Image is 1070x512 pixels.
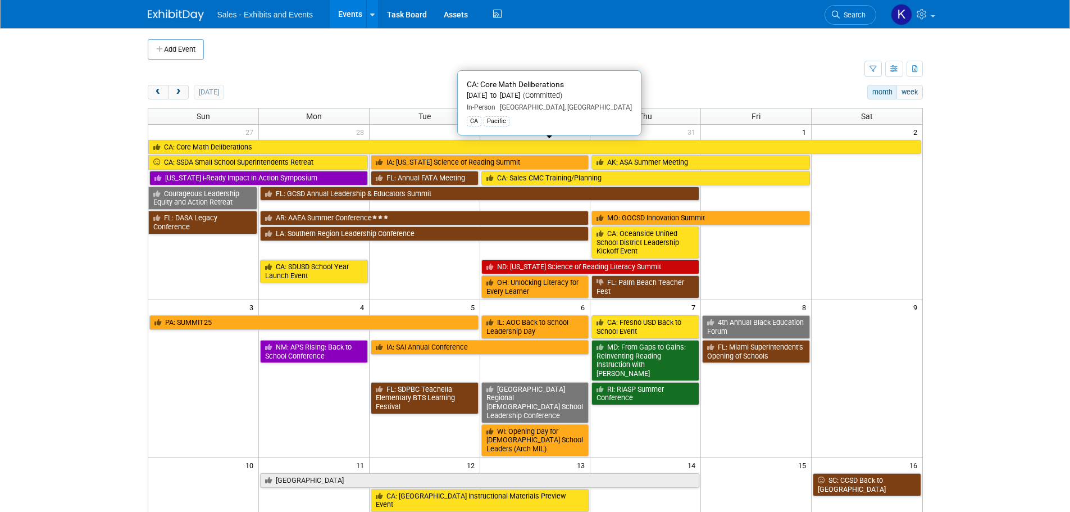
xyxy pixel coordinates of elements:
span: In-Person [467,103,495,111]
a: IL: AOC Back to School Leadership Day [481,315,589,338]
span: 15 [797,458,811,472]
span: Search [840,11,866,19]
a: MD: From Gaps to Gains: Reinventing Reading Instruction with [PERSON_NAME] [591,340,699,381]
a: FL: GCSD Annual Leadership & Educators Summit [260,187,699,201]
span: 11 [355,458,369,472]
span: 16 [908,458,922,472]
span: 6 [580,300,590,314]
a: CA: Core Math Deliberations [148,140,921,155]
span: 5 [470,300,480,314]
a: CA: [GEOGRAPHIC_DATA] Instructional Materials Preview Event [371,489,589,512]
span: Tue [418,112,431,121]
button: next [168,85,189,99]
span: 12 [466,458,480,472]
a: Courageous Leadership Equity and Action Retreat [148,187,257,210]
button: month [867,85,897,99]
a: CA: Sales CMC Training/Planning [481,171,811,185]
a: ND: [US_STATE] Science of Reading Literacy Summit [481,260,700,274]
a: 4th Annual Black Education Forum [702,315,810,338]
span: 7 [690,300,700,314]
a: SC: CCSD Back to [GEOGRAPHIC_DATA] [813,473,921,496]
span: Fri [752,112,761,121]
a: Search [825,5,876,25]
span: 31 [686,125,700,139]
img: Kara Haven [891,4,912,25]
a: CA: SDUSD School Year Launch Event [260,260,368,283]
span: 9 [912,300,922,314]
div: Pacific [484,116,509,126]
span: 13 [576,458,590,472]
button: prev [148,85,169,99]
span: 3 [248,300,258,314]
a: [US_STATE] i-Ready Impact in Action Symposium [149,171,368,185]
a: FL: Palm Beach Teacher Fest [591,275,699,298]
span: CA: Core Math Deliberations [467,80,564,89]
span: Thu [639,112,652,121]
div: [DATE] to [DATE] [467,91,632,101]
img: ExhibitDay [148,10,204,21]
span: 14 [686,458,700,472]
span: 1 [801,125,811,139]
span: 4 [359,300,369,314]
span: 10 [244,458,258,472]
span: 28 [355,125,369,139]
a: FL: DASA Legacy Conference [148,211,257,234]
span: 8 [801,300,811,314]
a: WI: Opening Day for [DEMOGRAPHIC_DATA] School Leaders (Arch MIL) [481,424,589,456]
a: MO: GOCSD Innovation Summit [591,211,810,225]
a: AK: ASA Summer Meeting [591,155,810,170]
a: FL: Miami Superintendent’s Opening of Schools [702,340,810,363]
button: week [896,85,922,99]
span: Sun [197,112,210,121]
a: CA: SSDA Small School Superintendents Retreat [148,155,368,170]
a: FL: Annual FATA Meeting [371,171,479,185]
a: NM: APS Rising: Back to School Conference [260,340,368,363]
span: 27 [244,125,258,139]
button: Add Event [148,39,204,60]
a: LA: Southern Region Leadership Conference [260,226,589,241]
span: 2 [912,125,922,139]
span: [GEOGRAPHIC_DATA], [GEOGRAPHIC_DATA] [495,103,632,111]
a: FL: SDPBC Teachella Elementary BTS Learning Festival [371,382,479,414]
span: Mon [306,112,322,121]
a: CA: Fresno USD Back to School Event [591,315,699,338]
a: OH: Unlocking Literacy for Every Learner [481,275,589,298]
a: PA: SUMMIT25 [149,315,479,330]
span: Sales - Exhibits and Events [217,10,313,19]
a: AR: AAEA Summer Conference [260,211,589,225]
a: CA: Oceanside Unified School District Leadership Kickoff Event [591,226,699,259]
a: [GEOGRAPHIC_DATA] Regional [DEMOGRAPHIC_DATA] School Leadership Conference [481,382,589,423]
span: Sat [861,112,873,121]
div: CA [467,116,481,126]
a: IA: SAI Annual Conference [371,340,589,355]
a: RI: RIASP Summer Conference [591,382,699,405]
button: [DATE] [194,85,224,99]
span: (Committed) [520,91,562,99]
a: [GEOGRAPHIC_DATA] [260,473,699,488]
a: IA: [US_STATE] Science of Reading Summit [371,155,589,170]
